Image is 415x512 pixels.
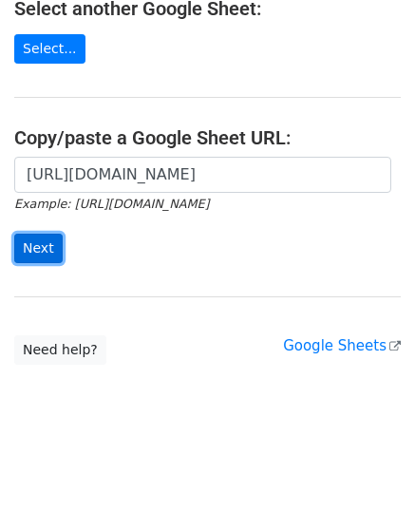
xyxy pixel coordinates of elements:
[14,34,85,64] a: Select...
[14,234,63,263] input: Next
[283,337,401,354] a: Google Sheets
[14,157,391,193] input: Paste your Google Sheet URL here
[14,197,209,211] small: Example: [URL][DOMAIN_NAME]
[14,335,106,365] a: Need help?
[320,421,415,512] iframe: Chat Widget
[14,126,401,149] h4: Copy/paste a Google Sheet URL:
